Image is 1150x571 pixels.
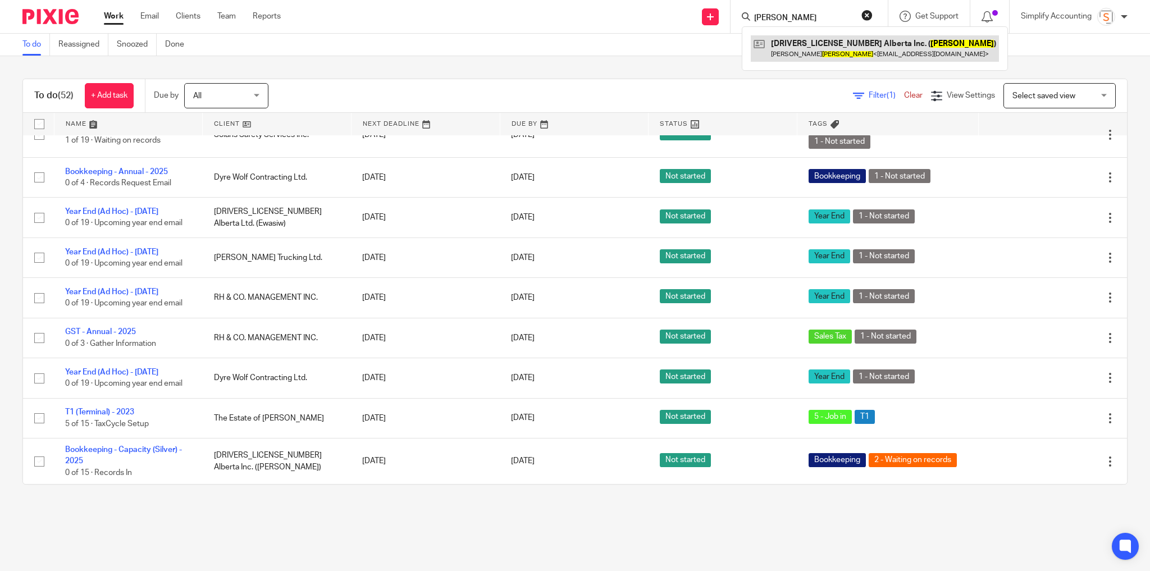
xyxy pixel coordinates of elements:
[511,334,535,342] span: [DATE]
[809,135,870,149] span: 1 - Not started
[65,469,132,477] span: 0 of 15 · Records In
[203,198,352,237] td: [DRIVERS_LICENSE_NUMBER] Alberta Ltd. (Ewasiw)
[853,369,915,383] span: 1 - Not started
[65,340,156,348] span: 0 of 3 · Gather Information
[511,214,535,222] span: [DATE]
[853,289,915,303] span: 1 - Not started
[58,91,74,100] span: (52)
[511,131,535,139] span: [DATE]
[203,157,352,197] td: Dyre Wolf Contracting Ltd.
[203,358,352,398] td: Dyre Wolf Contracting Ltd.
[65,408,134,416] a: T1 (Terminal) - 2023
[753,13,854,24] input: Search
[65,208,158,216] a: Year End (Ad Hoc) - [DATE]
[65,220,182,227] span: 0 of 19 · Upcoming year end email
[869,453,957,467] span: 2 - Waiting on records
[58,34,108,56] a: Reassigned
[65,420,149,428] span: 5 of 15 · TaxCycle Setup
[861,10,873,21] button: Clear
[511,254,535,262] span: [DATE]
[65,168,168,176] a: Bookkeeping - Annual - 2025
[22,9,79,24] img: Pixie
[85,83,134,108] a: + Add task
[65,288,158,296] a: Year End (Ad Hoc) - [DATE]
[809,209,850,223] span: Year End
[904,92,923,99] a: Clear
[65,248,158,256] a: Year End (Ad Hoc) - [DATE]
[853,249,915,263] span: 1 - Not started
[104,11,124,22] a: Work
[351,157,500,197] td: [DATE]
[1097,8,1115,26] img: Screenshot%202023-11-29%20141159.png
[660,209,711,223] span: Not started
[65,446,182,465] a: Bookkeeping - Capacity (Silver) - 2025
[140,11,159,22] a: Email
[1021,11,1092,22] p: Simplify Accounting
[154,90,179,101] p: Due by
[511,294,535,302] span: [DATE]
[351,198,500,237] td: [DATE]
[351,278,500,318] td: [DATE]
[660,410,711,424] span: Not started
[869,92,904,99] span: Filter
[65,179,171,187] span: 0 of 4 · Records Request Email
[253,11,281,22] a: Reports
[351,237,500,277] td: [DATE]
[351,438,500,484] td: [DATE]
[511,414,535,422] span: [DATE]
[22,34,50,56] a: To do
[809,289,850,303] span: Year End
[65,259,182,267] span: 0 of 19 · Upcoming year end email
[869,169,930,183] span: 1 - Not started
[809,249,850,263] span: Year End
[660,453,711,467] span: Not started
[203,237,352,277] td: [PERSON_NAME] Trucking Ltd.
[809,121,828,127] span: Tags
[809,369,850,383] span: Year End
[660,169,711,183] span: Not started
[660,330,711,344] span: Not started
[203,438,352,484] td: [DRIVERS_LICENSE_NUMBER] Alberta Inc. ([PERSON_NAME])
[809,169,866,183] span: Bookkeeping
[915,12,959,20] span: Get Support
[117,34,157,56] a: Snoozed
[809,330,852,344] span: Sales Tax
[176,11,200,22] a: Clients
[203,398,352,438] td: The Estate of [PERSON_NAME]
[165,34,193,56] a: Done
[217,11,236,22] a: Team
[853,209,915,223] span: 1 - Not started
[65,300,182,308] span: 0 of 19 · Upcoming year end email
[65,380,182,387] span: 0 of 19 · Upcoming year end email
[855,410,875,424] span: T1
[193,92,202,100] span: All
[809,410,852,424] span: 5 - Job in
[511,457,535,465] span: [DATE]
[351,358,500,398] td: [DATE]
[65,368,158,376] a: Year End (Ad Hoc) - [DATE]
[660,369,711,383] span: Not started
[1012,92,1075,100] span: Select saved view
[203,278,352,318] td: RH & CO. MANAGEMENT INC.
[809,453,866,467] span: Bookkeeping
[65,328,136,336] a: GST - Annual - 2025
[511,173,535,181] span: [DATE]
[203,318,352,358] td: RH & CO. MANAGEMENT INC.
[855,330,916,344] span: 1 - Not started
[887,92,896,99] span: (1)
[351,318,500,358] td: [DATE]
[34,90,74,102] h1: To do
[351,398,500,438] td: [DATE]
[65,136,161,144] span: 1 of 19 · Waiting on records
[947,92,995,99] span: View Settings
[660,289,711,303] span: Not started
[660,249,711,263] span: Not started
[511,374,535,382] span: [DATE]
